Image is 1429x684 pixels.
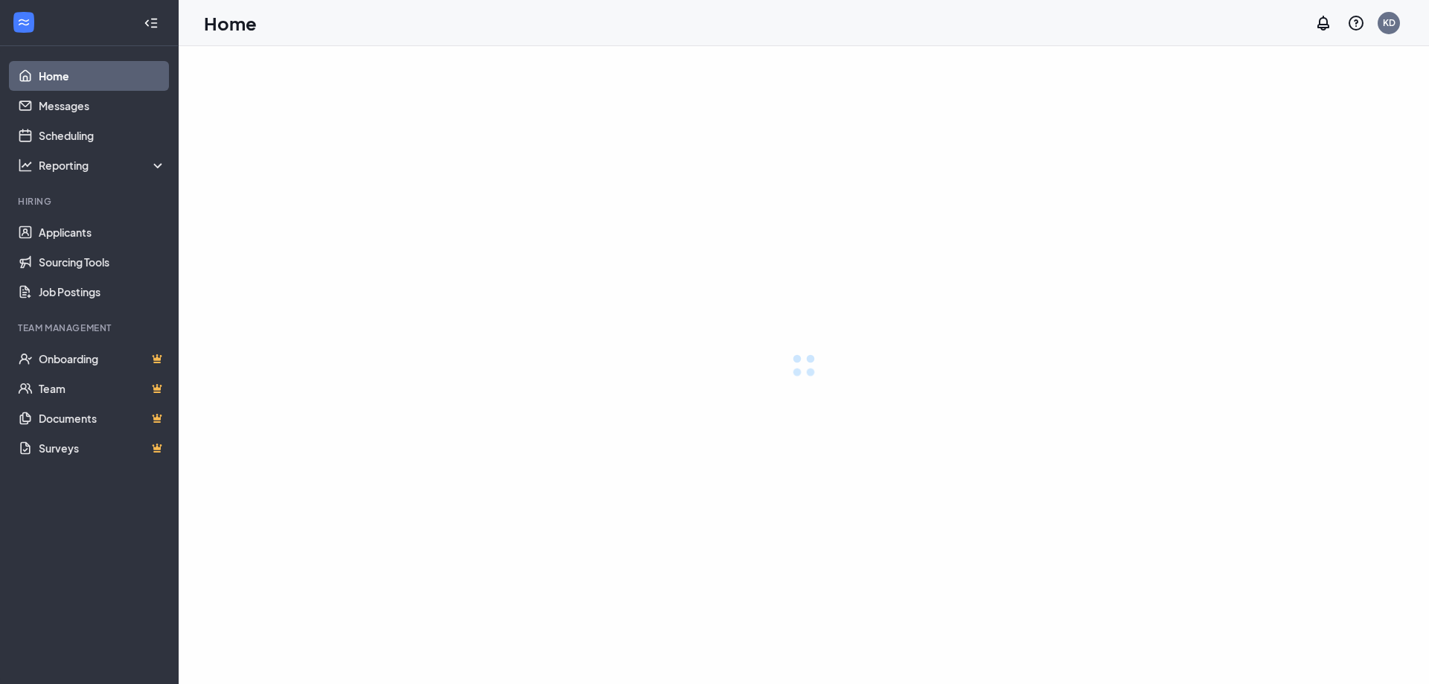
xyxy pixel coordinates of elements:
[18,158,33,173] svg: Analysis
[144,16,159,31] svg: Collapse
[18,195,163,208] div: Hiring
[39,374,166,403] a: TeamCrown
[39,91,166,121] a: Messages
[39,403,166,433] a: DocumentsCrown
[39,158,167,173] div: Reporting
[1347,14,1365,32] svg: QuestionInfo
[1314,14,1332,32] svg: Notifications
[39,121,166,150] a: Scheduling
[39,247,166,277] a: Sourcing Tools
[1383,16,1396,29] div: KD
[39,61,166,91] a: Home
[18,322,163,334] div: Team Management
[204,10,257,36] h1: Home
[39,433,166,463] a: SurveysCrown
[39,277,166,307] a: Job Postings
[39,344,166,374] a: OnboardingCrown
[39,217,166,247] a: Applicants
[16,15,31,30] svg: WorkstreamLogo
